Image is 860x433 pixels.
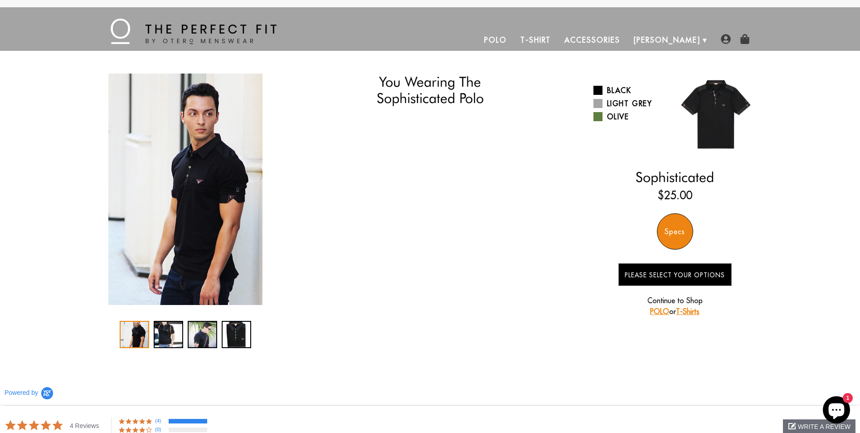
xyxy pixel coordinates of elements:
[658,187,692,203] ins: $25.00
[322,74,538,107] h1: You Wearing The Sophisticated Polo
[514,29,558,51] a: T-Shirt
[5,389,38,397] span: Powered by
[477,29,514,51] a: Polo
[618,263,732,286] button: Please Select Your Options
[111,19,277,44] img: The Perfect Fit - by Otero Menswear - Logo
[650,307,669,316] a: POLO
[155,417,166,425] span: (4)
[558,29,627,51] a: Accessories
[618,295,732,317] p: Continue to Shop or
[740,34,750,44] img: shopping-bag-icon.png
[120,321,149,348] div: 1 / 4
[675,74,757,155] img: 019.jpg
[820,396,853,426] inbox-online-store-chat: Shopify online store chat
[798,423,850,430] span: write a review
[188,321,217,348] div: 3 / 4
[104,74,267,305] div: 1 / 4
[593,98,668,109] a: Light Grey
[154,321,183,348] div: 2 / 4
[627,29,707,51] a: [PERSON_NAME]
[657,213,693,250] div: Specs
[593,169,757,185] h2: Sophisticated
[593,111,668,122] a: Olive
[721,34,731,44] img: user-account-icon.png
[676,307,700,316] a: T-Shirts
[625,271,725,279] span: Please Select Your Options
[108,74,262,305] img: IMG_2215_copy_36f57b9c-8390-45a9-9ca2-faecd04841ef_340x.jpg
[593,85,668,96] a: Black
[70,419,99,430] span: 4 Reviews
[222,321,251,348] div: 4 / 4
